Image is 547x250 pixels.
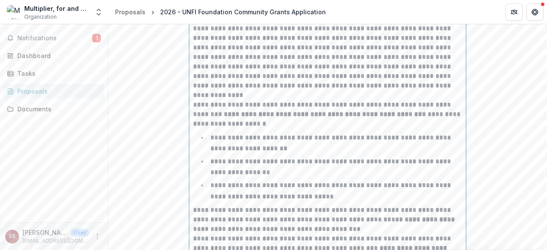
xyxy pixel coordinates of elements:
[71,229,89,237] p: User
[93,3,105,21] button: Open entity switcher
[3,31,104,45] button: Notifications1
[112,6,149,18] a: Proposals
[23,237,89,245] p: [EMAIL_ADDRESS][DOMAIN_NAME]
[9,234,16,239] div: Susan Schempf
[3,49,104,63] a: Dashboard
[17,35,92,42] span: Notifications
[7,5,21,19] img: Multiplier, for and on behalf of Food Systems Leadership Network
[17,87,97,96] div: Proposals
[505,3,523,21] button: Partners
[526,3,544,21] button: Get Help
[24,4,89,13] div: Multiplier, for and on behalf of Food Systems Leadership Network
[92,231,103,242] button: More
[3,102,104,116] a: Documents
[112,6,329,18] nav: breadcrumb
[160,7,326,16] div: 2026 - UNFI Foundation Community Grants Application
[3,84,104,98] a: Proposals
[23,228,68,237] p: [PERSON_NAME]
[92,34,101,42] span: 1
[17,69,97,78] div: Tasks
[115,7,145,16] div: Proposals
[3,66,104,81] a: Tasks
[17,51,97,60] div: Dashboard
[24,13,57,21] span: Organization
[17,104,97,114] div: Documents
